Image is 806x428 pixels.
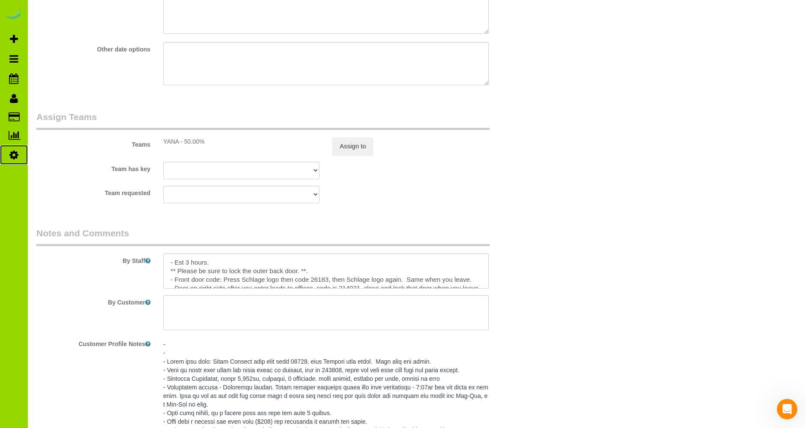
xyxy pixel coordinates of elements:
label: Team requested [30,186,157,197]
label: By Staff [30,253,157,265]
label: Teams [30,137,157,149]
iframe: Intercom live chat [777,399,797,419]
div: YANA - 50.00% [163,137,319,146]
legend: Assign Teams [36,111,490,130]
legend: Notes and Comments [36,227,490,246]
label: Team has key [30,162,157,173]
button: Assign to [332,137,373,155]
label: By Customer [30,295,157,307]
label: Other date options [30,42,157,54]
label: Customer Profile Notes [30,337,157,348]
img: Automaid Logo [5,9,22,21]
